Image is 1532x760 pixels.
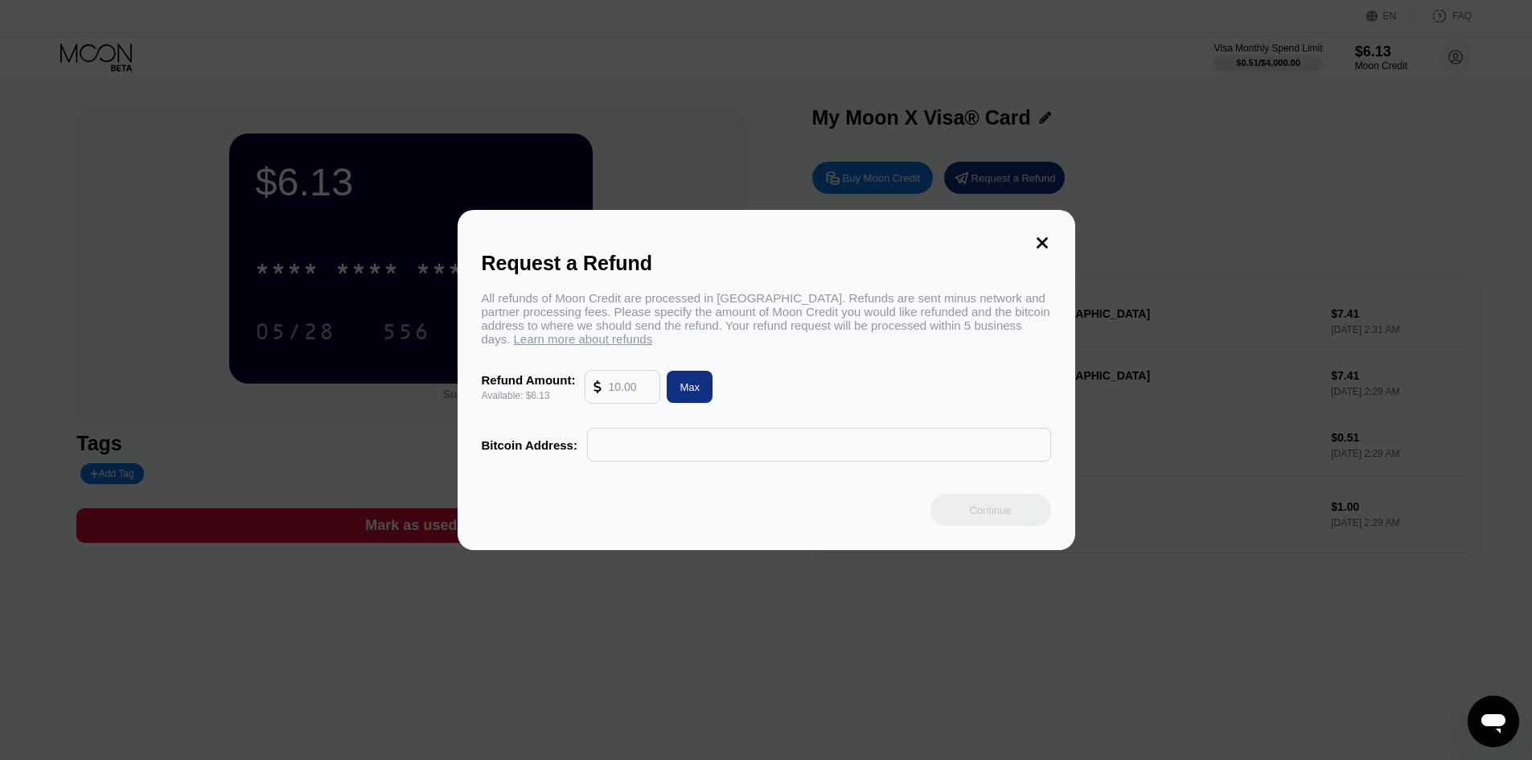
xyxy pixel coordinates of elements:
[482,252,1051,275] div: Request a Refund
[680,380,700,394] div: Max
[482,373,576,387] div: Refund Amount:
[482,390,576,401] div: Available: $6.13
[1468,696,1519,747] iframe: Button to launch messaging window, conversation in progress
[514,332,653,346] span: Learn more about refunds
[660,371,713,403] div: Max
[482,438,577,452] div: Bitcoin Address:
[608,371,651,403] input: 10.00
[482,291,1051,346] div: All refunds of Moon Credit are processed in [GEOGRAPHIC_DATA]. Refunds are sent minus network and...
